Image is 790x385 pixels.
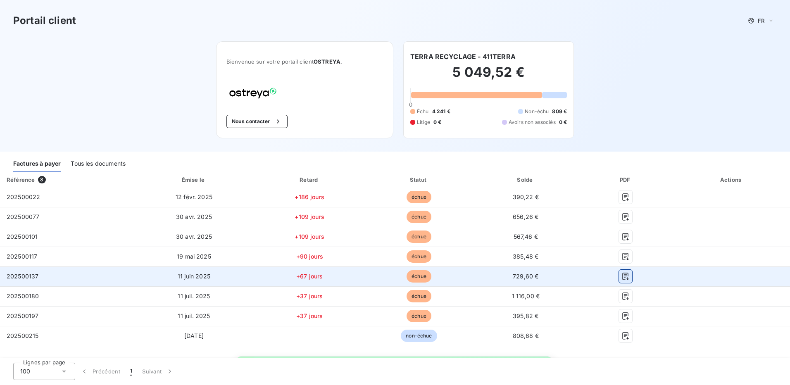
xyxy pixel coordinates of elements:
span: 202500077 [7,213,39,220]
span: Litige [417,119,430,126]
span: FR [758,17,764,24]
div: Actions [675,176,788,184]
span: échue [407,231,431,243]
span: 202500022 [7,193,40,200]
span: 385,48 € [513,253,538,260]
span: 19 mai 2025 [177,253,211,260]
span: 395,82 € [513,312,538,319]
span: 12 févr. 2025 [176,193,212,200]
button: Nous contacter [226,115,288,128]
span: Bienvenue sur votre portail client . [226,58,383,65]
span: 4 241 € [432,108,450,115]
span: 8 [38,176,45,183]
span: 11 juil. 2025 [178,292,210,299]
span: Avoirs non associés [509,119,556,126]
span: 11 juil. 2025 [178,312,210,319]
span: +37 jours [296,292,323,299]
span: 729,60 € [513,273,538,280]
h2: 5 049,52 € [410,64,567,89]
span: échue [407,270,431,283]
span: +37 jours [296,312,323,319]
span: 30 avr. 2025 [176,233,212,240]
span: 808,68 € [513,332,539,339]
button: 1 [125,363,137,380]
span: 30 avr. 2025 [176,213,212,220]
span: +109 jours [295,233,324,240]
span: 11 juin 2025 [178,273,210,280]
span: 656,26 € [513,213,538,220]
div: Solde [475,176,577,184]
span: 1 116,00 € [512,292,540,299]
span: 809 € [552,108,567,115]
div: Statut [366,176,471,184]
span: échue [407,191,431,203]
span: non-échue [401,330,437,342]
span: 202500101 [7,233,38,240]
span: 390,22 € [513,193,539,200]
div: Émise le [136,176,253,184]
div: Référence [7,176,35,183]
span: échue [407,211,431,223]
span: 100 [20,367,30,375]
button: Suivant [137,363,179,380]
div: Retard [256,176,363,184]
div: PDF [580,176,671,184]
span: +109 jours [295,213,324,220]
span: [DATE] [184,332,204,339]
span: +90 jours [296,253,323,260]
button: Précédent [75,363,125,380]
span: 202500117 [7,253,37,260]
h6: TERRA RECYCLAGE - 411TERRA [410,52,516,62]
span: +67 jours [296,273,323,280]
span: 202500215 [7,332,38,339]
span: échue [407,250,431,263]
span: 202500197 [7,312,38,319]
span: échue [407,310,431,322]
span: échue [407,290,431,302]
span: 202500180 [7,292,39,299]
span: Échu [417,108,429,115]
span: 567,46 € [514,233,538,240]
h3: Portail client [13,13,76,28]
span: 0 € [559,119,567,126]
span: 1 [130,367,132,375]
span: +186 jours [295,193,324,200]
span: OSTREYA [314,58,340,65]
span: 0 [409,101,412,108]
div: Factures à payer [13,155,61,172]
img: Company logo [226,85,279,102]
div: Tous les documents [71,155,126,172]
span: 0 € [433,119,441,126]
span: Non-échu [525,108,549,115]
span: 202500137 [7,273,38,280]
